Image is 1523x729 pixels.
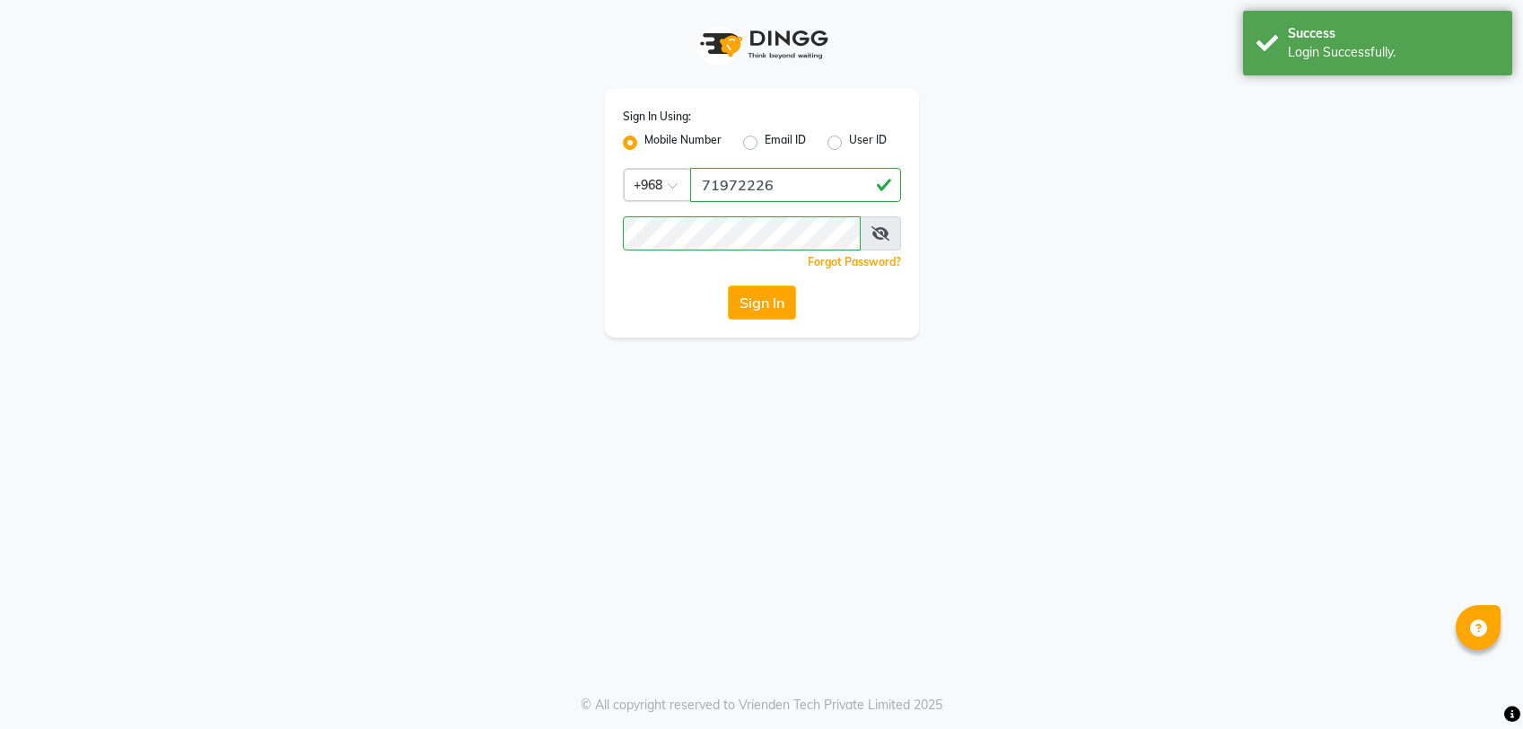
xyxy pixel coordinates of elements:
input: Username [690,168,901,202]
iframe: chat widget [1448,657,1505,711]
input: Username [623,216,861,250]
div: Login Successfully. [1288,43,1499,62]
label: User ID [849,132,887,154]
button: Sign In [728,285,796,320]
label: Sign In Using: [623,109,691,125]
div: Success [1288,24,1499,43]
a: Forgot Password? [808,255,901,268]
img: logo1.svg [690,18,834,71]
label: Mobile Number [644,132,722,154]
label: Email ID [765,132,806,154]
